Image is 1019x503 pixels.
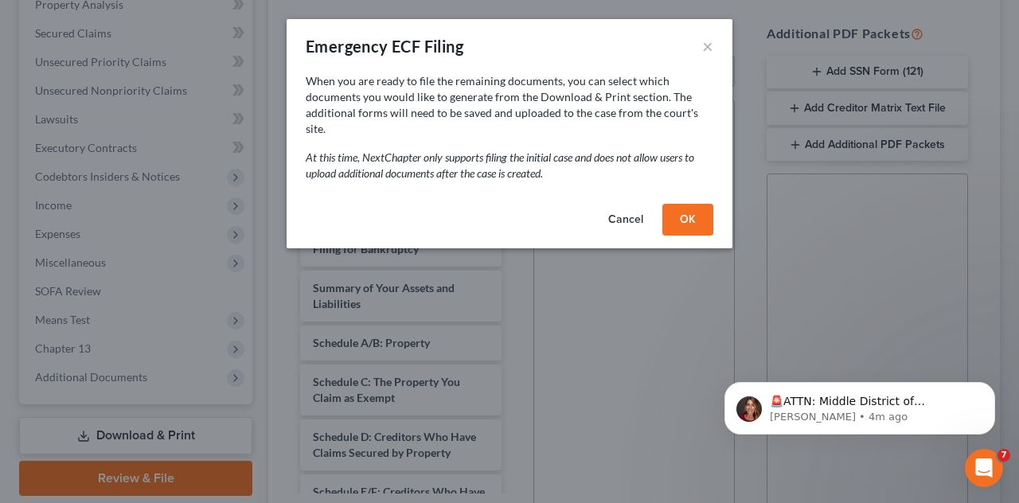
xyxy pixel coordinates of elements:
button: × [702,37,713,56]
span: 7 [998,449,1010,462]
iframe: Intercom live chat [965,449,1003,487]
p: At this time, NextChapter only supports filing the initial case and does not allow users to uploa... [306,150,713,181]
iframe: Intercom notifications message [701,349,1019,460]
button: OK [662,204,713,236]
button: Cancel [595,204,656,236]
p: When you are ready to file the remaining documents, you can select which documents you would like... [306,73,713,137]
div: Emergency ECF Filing [306,35,463,57]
